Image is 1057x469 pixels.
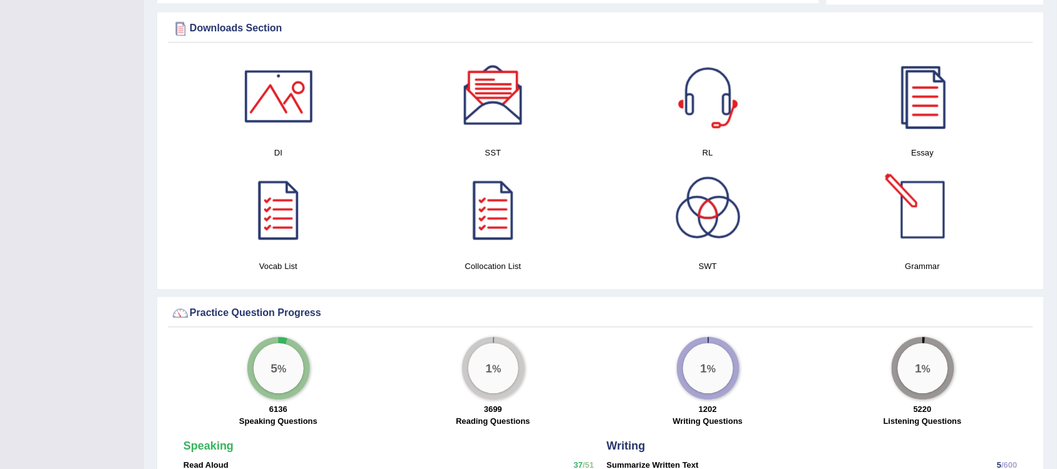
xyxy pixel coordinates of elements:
h4: SWT [607,260,809,273]
div: Practice Question Progress [171,304,1030,323]
label: Reading Questions [456,416,530,428]
div: % [254,344,304,394]
big: 1 [700,362,707,376]
strong: 6136 [269,405,287,414]
h4: Collocation List [392,260,594,273]
h4: RL [607,147,809,160]
div: % [468,344,518,394]
div: Downloads Section [171,19,1030,38]
div: % [683,344,733,394]
strong: 3699 [484,405,502,414]
h4: DI [177,147,379,160]
big: 1 [915,362,922,376]
big: 1 [485,362,492,376]
h4: Vocab List [177,260,379,273]
h4: Grammar [822,260,1024,273]
strong: Writing [607,440,646,453]
label: Speaking Questions [239,416,317,428]
label: Listening Questions [884,416,962,428]
label: Writing Questions [673,416,743,428]
h4: Essay [822,147,1024,160]
strong: 1202 [699,405,717,414]
big: 5 [271,362,277,376]
div: % [898,344,948,394]
strong: 5220 [914,405,932,414]
h4: SST [392,147,594,160]
strong: Speaking [183,440,234,453]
